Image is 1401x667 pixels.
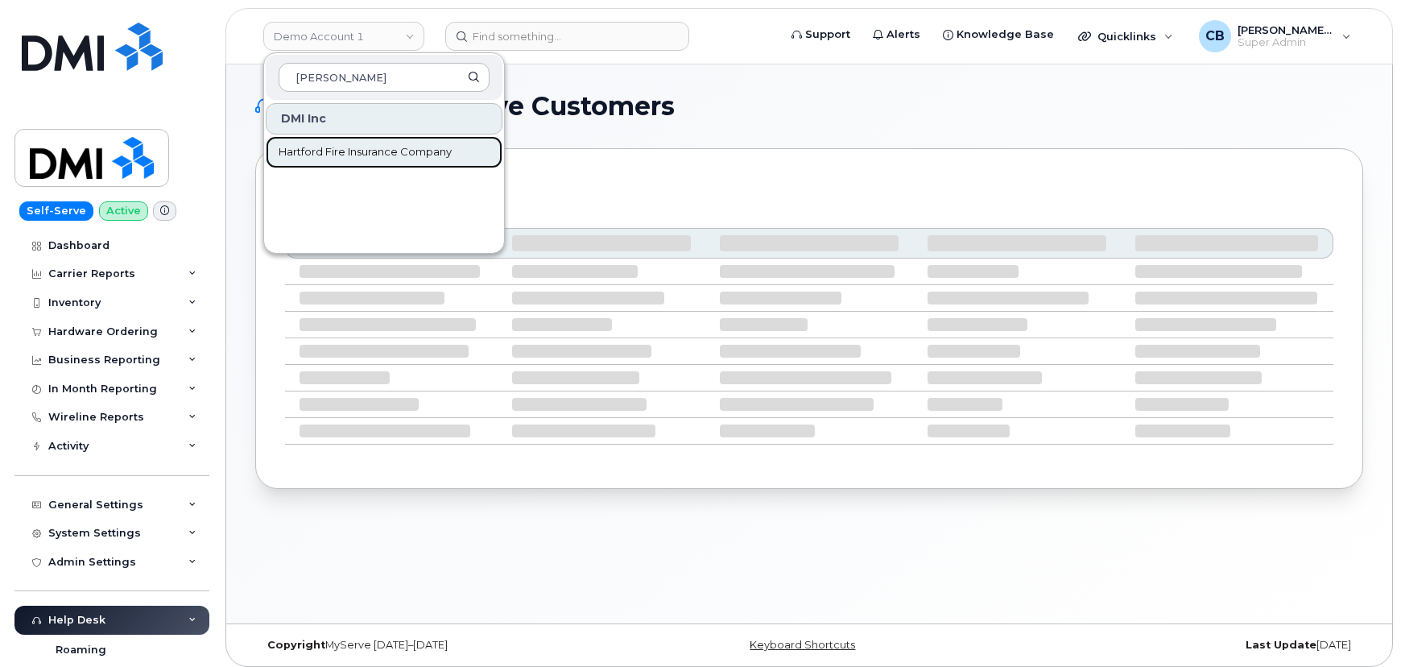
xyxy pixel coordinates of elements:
[255,639,625,652] div: MyServe [DATE]–[DATE]
[267,639,325,651] strong: Copyright
[279,144,452,160] span: Hartford Fire Insurance Company
[279,63,490,92] input: Search
[1246,639,1316,651] strong: Last Update
[266,103,502,135] div: DMI Inc
[266,136,502,168] a: Hartford Fire Insurance Company
[750,639,855,651] a: Keyboard Shortcuts
[994,639,1363,652] div: [DATE]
